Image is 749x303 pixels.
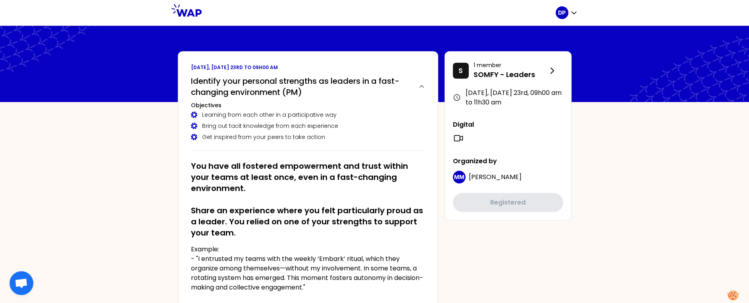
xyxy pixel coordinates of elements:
div: [DATE], [DATE] 23rd , 09h00 am to 11h30 am [453,88,563,107]
span: [PERSON_NAME] [469,172,522,181]
button: DP [556,6,578,19]
p: Organized by [453,156,563,166]
h2: Identify your personal strengths as leaders in a fast-changing environment (PM) [191,75,412,98]
button: Registered [453,193,563,212]
p: Digital [453,120,563,129]
div: Bring out tacit knowledge from each experience [191,122,425,130]
h3: Objectives [191,101,425,109]
button: Identify your personal strengths as leaders in a fast-changing environment (PM) [191,75,425,98]
p: MM [454,173,464,181]
p: 1 member [474,61,547,69]
h2: You have all fostered empowerment and trust within your teams at least once, even in a fast-chang... [191,160,425,238]
p: SOMFY - Leaders [474,69,547,80]
p: S [458,65,463,76]
p: DP [558,9,566,17]
div: Learning from each other in a participative way [191,111,425,119]
div: Open chat [10,271,33,295]
p: [DATE], [DATE] 23rd to 09h00 am [191,64,425,71]
div: Get inspired from your peers to take action [191,133,425,141]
